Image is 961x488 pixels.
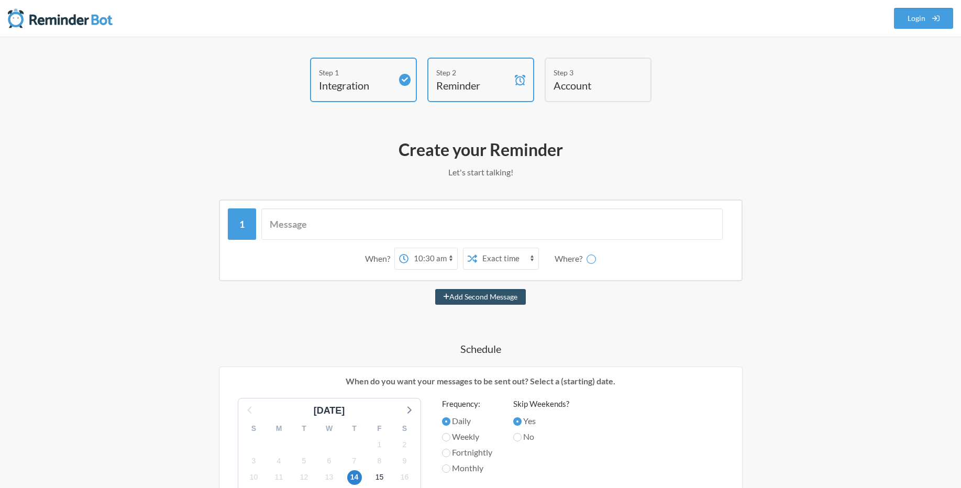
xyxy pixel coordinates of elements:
input: No [513,433,522,441]
span: Thursday, September 4, 2025 [272,453,286,468]
h4: Account [554,78,627,93]
span: Tuesday, September 9, 2025 [397,453,412,468]
span: Friday, September 12, 2025 [297,470,312,485]
h4: Schedule [177,341,785,356]
span: Thursday, September 11, 2025 [272,470,286,485]
div: Step 1 [319,67,392,78]
span: Wednesday, September 10, 2025 [247,470,261,485]
div: T [292,420,317,437]
div: F [367,420,392,437]
input: Yes [513,417,522,426]
p: Let's start talking! [177,166,785,179]
span: Wednesday, September 3, 2025 [247,453,261,468]
label: Daily [442,415,492,427]
label: Yes [513,415,569,427]
span: Monday, September 8, 2025 [372,453,387,468]
h2: Create your Reminder [177,139,785,161]
div: Step 3 [554,67,627,78]
h4: Reminder [436,78,510,93]
a: Login [894,8,954,29]
div: M [267,420,292,437]
input: Fortnightly [442,449,450,457]
label: Monthly [442,462,492,474]
span: Saturday, September 6, 2025 [322,453,337,468]
p: When do you want your messages to be sent out? Select a (starting) date. [227,375,734,387]
span: Tuesday, September 16, 2025 [397,470,412,485]
div: [DATE] [310,404,349,418]
div: When? [365,248,394,270]
span: Sunday, September 14, 2025 [347,470,362,485]
label: Frequency: [442,398,492,410]
div: W [317,420,342,437]
h4: Integration [319,78,392,93]
div: T [342,420,367,437]
label: No [513,430,569,443]
input: Message [261,208,723,240]
span: Sunday, September 7, 2025 [347,453,362,468]
input: Weekly [442,433,450,441]
span: Monday, September 15, 2025 [372,470,387,485]
img: Reminder Bot [8,8,113,29]
span: Saturday, September 13, 2025 [322,470,337,485]
div: S [241,420,267,437]
div: Step 2 [436,67,510,78]
button: Add Second Message [435,289,526,305]
span: Friday, September 5, 2025 [297,453,312,468]
span: Tuesday, September 2, 2025 [397,437,412,452]
label: Weekly [442,430,492,443]
div: S [392,420,417,437]
div: Where? [555,248,587,270]
label: Skip Weekends? [513,398,569,410]
label: Fortnightly [442,446,492,459]
input: Monthly [442,464,450,473]
input: Daily [442,417,450,426]
span: Monday, September 1, 2025 [372,437,387,452]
